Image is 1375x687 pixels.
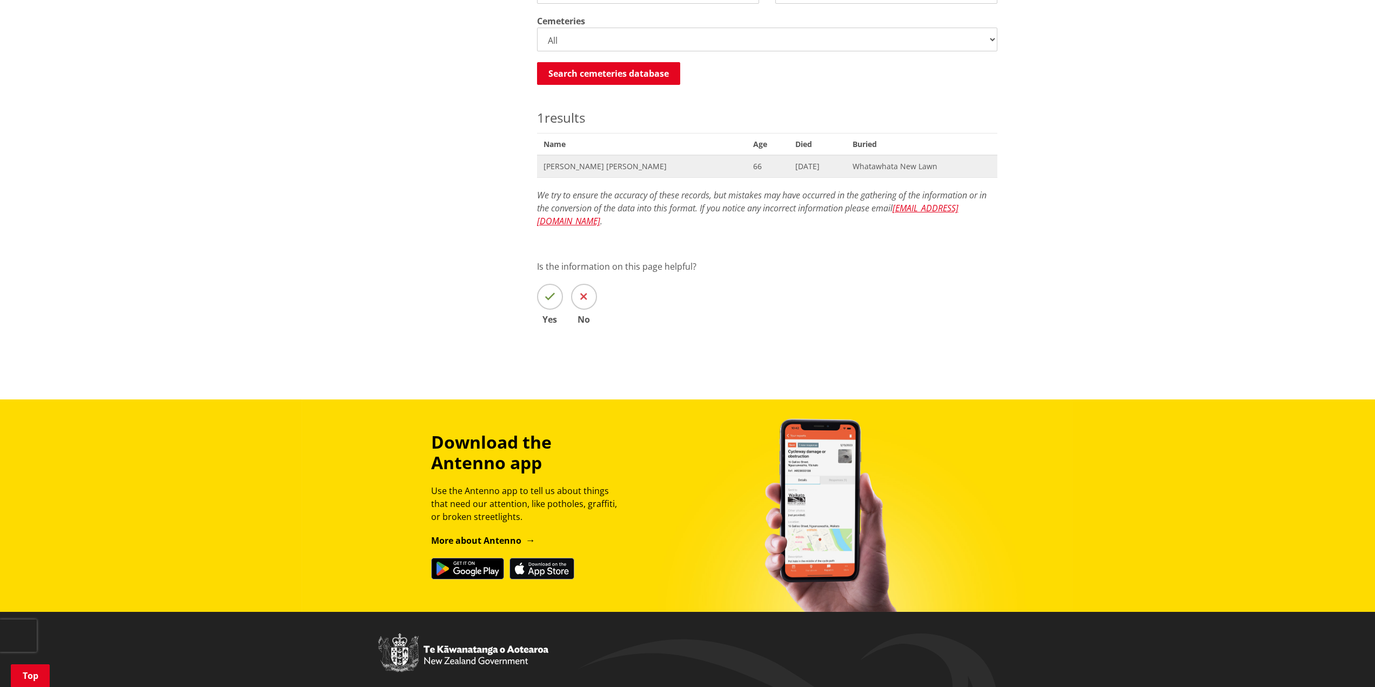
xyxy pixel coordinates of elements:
span: [PERSON_NAME] [PERSON_NAME] [544,161,741,172]
img: Download on the App Store [509,558,574,579]
a: More about Antenno [431,535,535,546]
img: Get it on Google Play [431,558,504,579]
span: Yes [537,315,563,324]
span: Name [537,133,747,155]
a: Top [11,664,50,687]
p: Is the information on this page helpful? [537,260,997,273]
span: [DATE] [795,161,840,172]
p: results [537,108,997,128]
span: 1 [537,109,545,126]
a: [PERSON_NAME] [PERSON_NAME] 66 [DATE] Whatawhata New Lawn [537,155,997,177]
span: Buried [846,133,997,155]
img: New Zealand Government [378,633,548,672]
span: Age [747,133,788,155]
iframe: Messenger Launcher [1325,642,1364,681]
em: We try to ensure the accuracy of these records, but mistakes may have occurred in the gathering o... [537,189,987,227]
span: No [571,315,597,324]
button: Search cemeteries database [537,62,680,85]
p: Use the Antenno app to tell us about things that need our attention, like potholes, graffiti, or ... [431,484,627,523]
span: Died [789,133,847,155]
a: [EMAIL_ADDRESS][DOMAIN_NAME] [537,202,958,227]
span: Whatawhata New Lawn [853,161,990,172]
span: 66 [753,161,782,172]
a: New Zealand Government [378,658,548,668]
label: Cemeteries [537,15,585,28]
h3: Download the Antenno app [431,432,627,473]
